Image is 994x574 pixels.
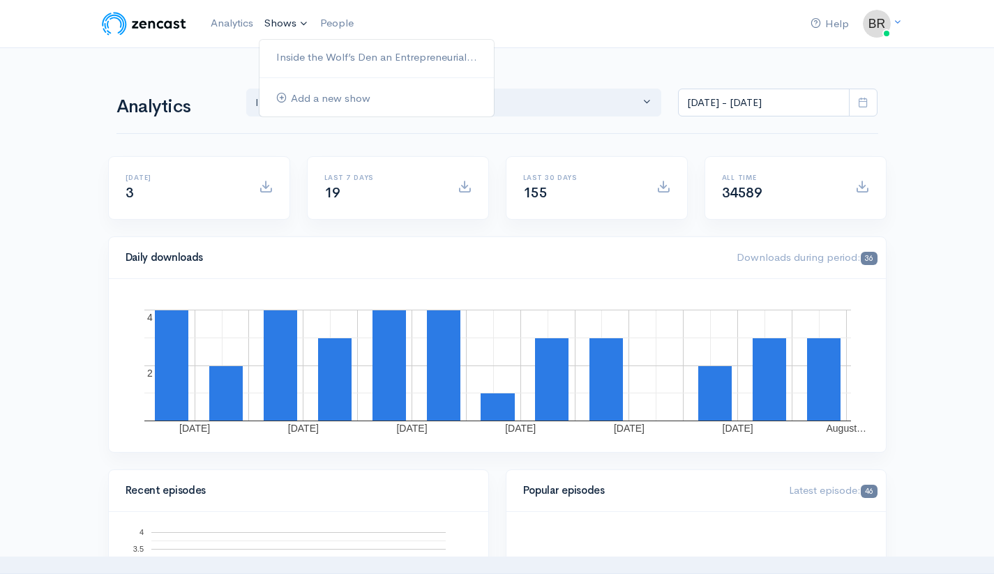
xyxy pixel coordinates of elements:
[805,9,854,39] a: Help
[100,10,188,38] img: ZenCast Logo
[147,312,153,323] text: 4
[126,296,869,435] svg: A chart.
[126,174,242,181] h6: [DATE]
[179,423,210,434] text: [DATE]
[861,252,877,265] span: 36
[523,184,548,202] span: 155
[139,528,143,536] text: 4
[613,423,644,434] text: [DATE]
[789,483,877,497] span: Latest episode:
[861,485,877,498] span: 46
[863,10,891,38] img: ...
[324,184,340,202] span: 19
[126,252,721,264] h4: Daily downloads
[722,174,838,181] h6: All time
[315,8,359,38] a: People
[116,97,229,117] h1: Analytics
[126,485,463,497] h4: Recent episodes
[287,423,318,434] text: [DATE]
[826,423,866,434] text: August…
[205,8,259,38] a: Analytics
[259,8,315,39] a: Shows
[678,89,850,117] input: analytics date range selector
[722,423,753,434] text: [DATE]
[505,423,536,434] text: [DATE]
[722,184,762,202] span: 34589
[737,250,877,264] span: Downloads during period:
[523,174,640,181] h6: Last 30 days
[147,368,153,379] text: 2
[259,39,495,117] ul: Shows
[523,485,773,497] h4: Popular episodes
[246,89,662,117] button: Inside the Wolf’s Den an...
[259,86,494,111] a: Add a new show
[324,174,441,181] h6: Last 7 days
[133,545,143,553] text: 3.5
[396,423,427,434] text: [DATE]
[126,184,134,202] span: 3
[255,95,640,111] div: Inside the Wolf’s Den an...
[259,45,494,70] a: Inside the Wolf’s Den an Entrepreneurial...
